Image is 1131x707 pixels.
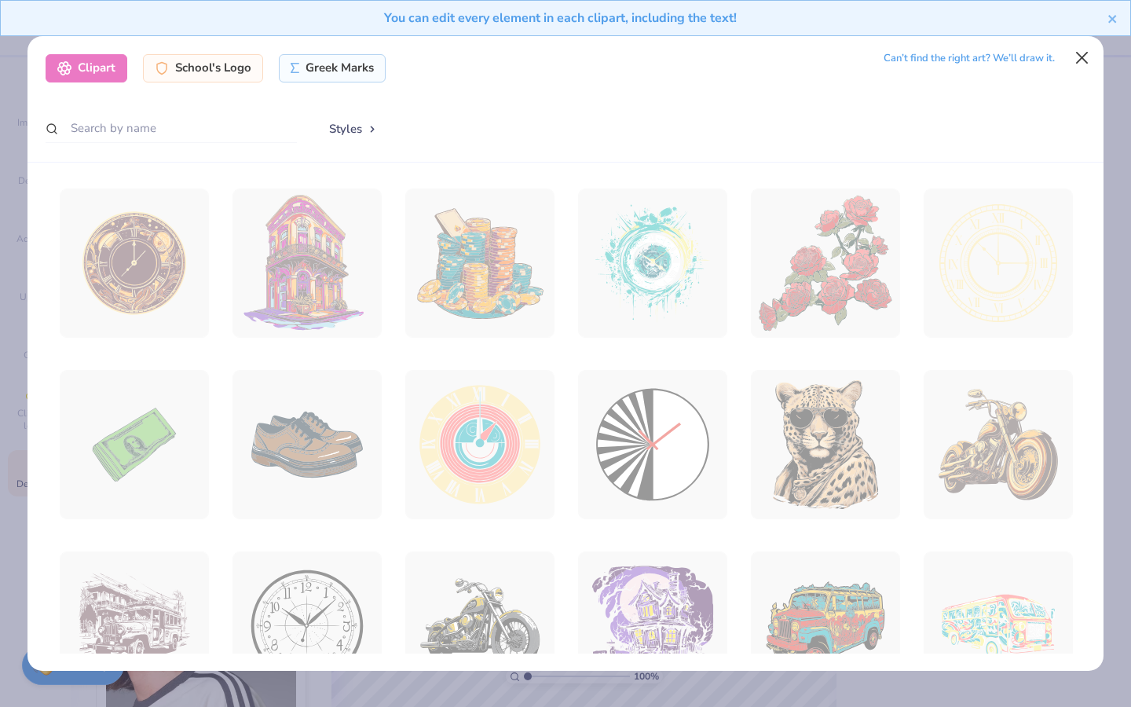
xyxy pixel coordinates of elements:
[46,54,127,82] div: Clipart
[46,114,297,143] input: Search by name
[313,114,394,144] button: Styles
[1067,43,1097,73] button: Close
[279,54,386,82] div: Greek Marks
[143,54,263,82] div: School's Logo
[13,9,1107,27] div: You can edit every element in each clipart, including the text!
[1107,9,1118,27] button: close
[884,45,1055,72] div: Can’t find the right art? We’ll draw it.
